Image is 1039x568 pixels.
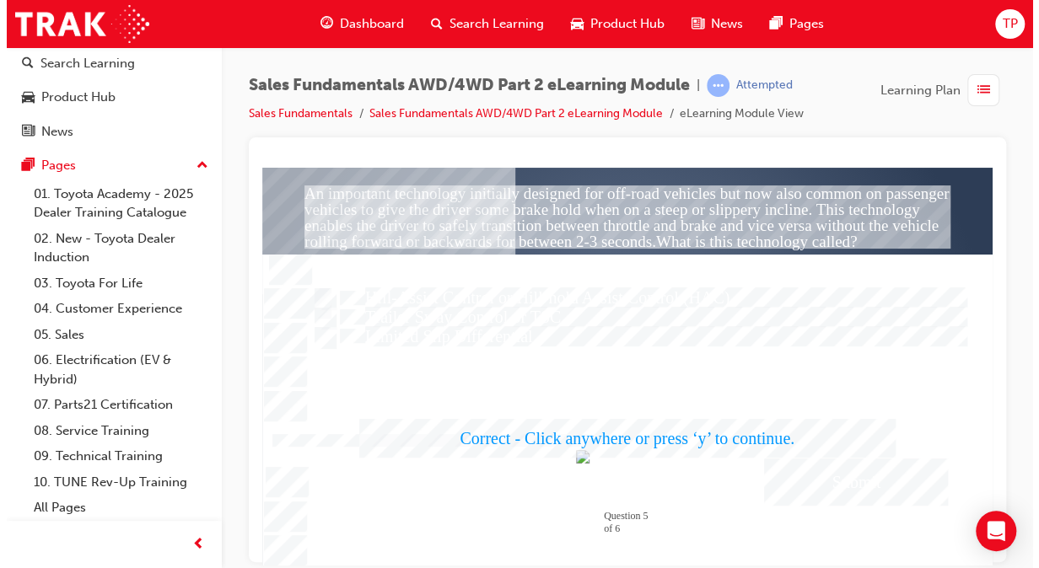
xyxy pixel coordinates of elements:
a: 02. New - Toyota Dealer Induction [20,226,208,271]
a: pages-iconPages [750,7,831,41]
button: Learning Plan [874,74,999,106]
a: Product Hub [7,82,208,113]
a: 03. Toyota For Life [20,271,208,297]
div: News [35,122,67,142]
span: list-icon [971,80,983,101]
span: News [704,14,736,34]
a: 07. Parts21 Certification [20,392,208,418]
span: Product Hub [584,14,658,34]
a: 08. Service Training [20,418,208,444]
div: Search Learning [34,54,128,73]
a: News [7,116,208,147]
div: Product Hub [35,88,109,107]
span: Search Learning [443,14,537,34]
img: Trak [8,5,143,43]
a: Sales Fundamentals [242,106,346,121]
a: search-iconSearch Learning [411,7,551,41]
div: Open Intercom Messenger [969,511,1009,551]
a: news-iconNews [671,7,750,41]
span: pages-icon [763,13,776,35]
button: TP [988,9,1018,39]
button: Pages [7,150,208,181]
a: car-iconProduct Hub [551,7,671,41]
span: | [690,76,693,95]
a: 06. Electrification (EV & Hybrid) [20,347,208,392]
span: prev-icon [186,534,198,555]
span: news-icon [15,125,28,140]
span: news-icon [685,13,697,35]
span: Learning Plan [874,81,954,100]
span: search-icon [424,13,436,35]
span: guage-icon [314,13,326,35]
span: up-icon [190,155,202,177]
li: eLearning Module View [673,104,797,124]
span: car-icon [15,90,28,105]
div: Attempted [729,78,786,94]
span: pages-icon [15,158,28,174]
span: Pages [783,14,817,34]
span: Dashboard [333,14,397,34]
span: learningRecordVerb_ATTEMPT-icon [700,74,723,97]
a: 10. TUNE Rev-Up Training [20,469,208,496]
a: guage-iconDashboard [300,7,411,41]
button: DashboardSearch LearningProduct HubNews [7,10,208,150]
a: All Pages [20,495,208,521]
span: TP [995,14,1010,34]
a: 09. Technical Training [20,443,208,469]
a: Sales Fundamentals AWD/4WD Part 2 eLearning Module [363,106,656,121]
span: search-icon [15,56,27,72]
span: Sales Fundamentals AWD/4WD Part 2 eLearning Module [242,76,683,95]
div: Pages [35,156,69,175]
span: car-icon [564,13,577,35]
a: 01. Toyota Academy - 2025 Dealer Training Catalogue [20,181,208,226]
a: Search Learning [7,48,208,79]
a: 04. Customer Experience [20,296,208,322]
a: 05. Sales [20,322,208,348]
